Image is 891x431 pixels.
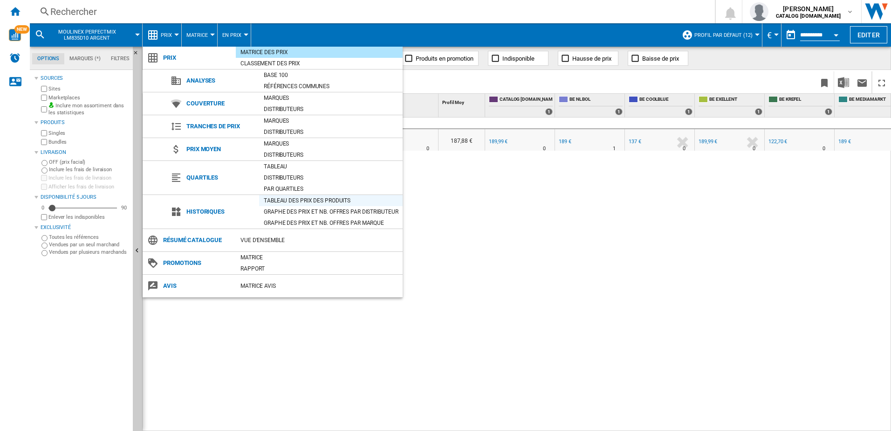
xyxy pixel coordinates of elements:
[259,70,403,80] div: Base 100
[259,207,403,216] div: Graphe des prix et nb. offres par distributeur
[259,139,403,148] div: Marques
[259,150,403,160] div: Distributeurs
[259,127,403,137] div: Distributeurs
[236,236,403,245] div: Vue d'ensemble
[236,281,403,291] div: Matrice AVIS
[236,264,403,273] div: Rapport
[182,205,259,218] span: Historiques
[236,48,403,57] div: Matrice des prix
[158,234,236,247] span: Résumé catalogue
[259,218,403,228] div: Graphe des prix et nb. offres par marque
[236,253,403,262] div: Matrice
[259,104,403,114] div: Distributeurs
[259,93,403,103] div: Marques
[158,279,236,292] span: Avis
[236,59,403,68] div: Classement des prix
[158,51,236,64] span: Prix
[182,97,259,110] span: Couverture
[182,143,259,156] span: Prix moyen
[259,162,403,171] div: Tableau
[259,196,403,205] div: Tableau des prix des produits
[259,82,403,91] div: Références communes
[182,171,259,184] span: Quartiles
[182,74,259,87] span: Analyses
[259,173,403,182] div: Distributeurs
[259,184,403,194] div: Par quartiles
[158,257,236,270] span: Promotions
[182,120,259,133] span: Tranches de prix
[259,116,403,125] div: Marques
